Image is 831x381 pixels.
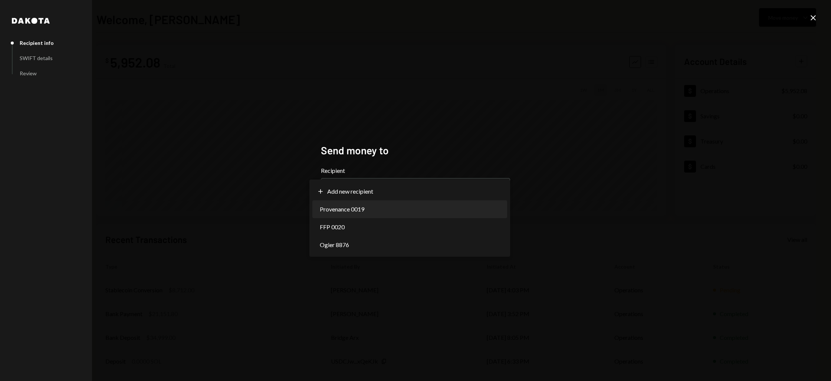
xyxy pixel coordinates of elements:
span: FFP 0020 [320,223,345,231]
div: SWIFT details [20,55,53,61]
button: Recipient [321,178,510,199]
span: Add new recipient [327,187,373,196]
span: Ogier 8876 [320,240,349,249]
span: Provenance 0019 [320,205,364,214]
div: Recipient info [20,40,54,46]
h2: Send money to [321,143,510,158]
label: Recipient [321,166,510,175]
div: Review [20,70,37,76]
